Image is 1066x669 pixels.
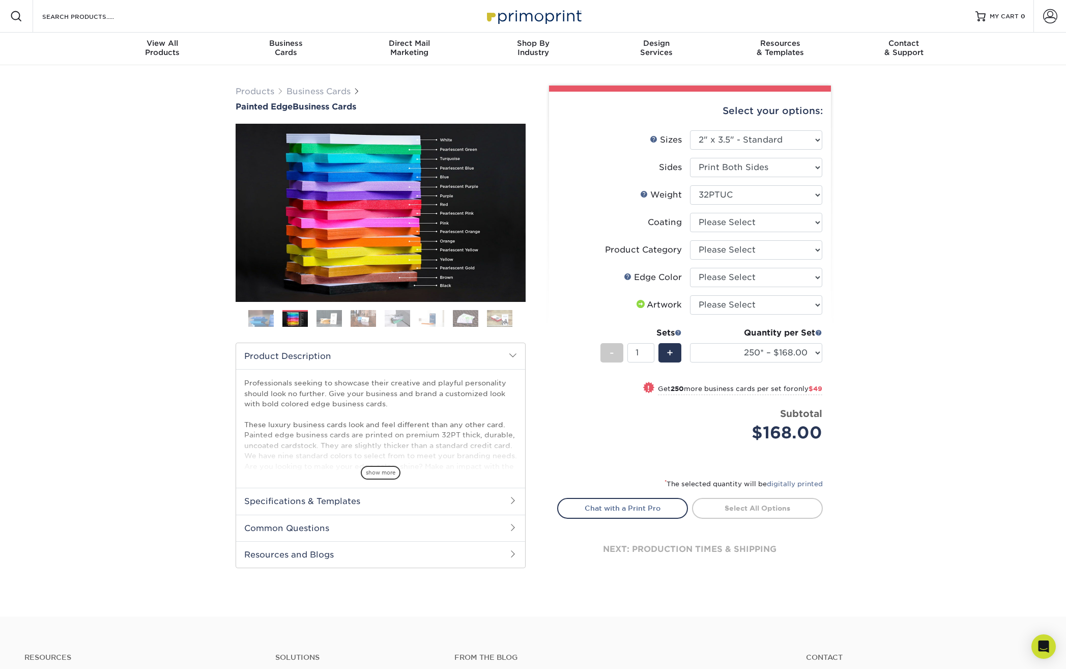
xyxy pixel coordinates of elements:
[806,653,1042,662] a: Contact
[453,310,478,327] img: Business Cards 07
[718,39,842,48] span: Resources
[605,244,682,256] div: Product Category
[248,306,274,331] img: Business Cards 01
[361,466,400,480] span: show more
[41,10,140,22] input: SEARCH PRODUCTS.....
[419,310,444,327] img: Business Cards 06
[236,124,526,302] img: Painted Edge 02
[990,12,1019,21] span: MY CART
[595,39,718,48] span: Design
[557,92,823,130] div: Select your options:
[482,5,584,27] img: Primoprint
[236,343,525,369] h2: Product Description
[842,33,966,65] a: Contact& Support
[236,515,525,541] h2: Common Questions
[690,327,822,339] div: Quantity per Set
[236,541,525,568] h2: Resources and Blogs
[487,310,512,327] img: Business Cards 08
[1021,13,1025,20] span: 0
[698,421,822,445] div: $168.00
[557,519,823,580] div: next: production times & shipping
[1031,634,1056,659] div: Open Intercom Messenger
[595,33,718,65] a: DesignServices
[348,33,471,65] a: Direct MailMarketing
[275,653,439,662] h4: Solutions
[224,39,348,48] span: Business
[692,498,823,518] a: Select All Options
[842,39,966,48] span: Contact
[600,327,682,339] div: Sets
[648,216,682,229] div: Coating
[471,39,595,57] div: Industry
[780,408,822,419] strong: Subtotal
[718,39,842,57] div: & Templates
[236,102,293,111] span: Painted Edge
[286,87,351,96] a: Business Cards
[635,299,682,311] div: Artwork
[659,161,682,174] div: Sides
[624,271,682,284] div: Edge Color
[671,385,684,393] strong: 250
[101,39,224,48] span: View All
[809,385,822,393] span: $49
[842,39,966,57] div: & Support
[667,345,673,360] span: +
[595,39,718,57] div: Services
[316,310,342,327] img: Business Cards 03
[24,653,260,662] h4: Resources
[454,653,778,662] h4: From the Blog
[557,498,688,518] a: Chat with a Print Pro
[348,39,471,57] div: Marketing
[658,385,822,395] small: Get more business cards per set for
[718,33,842,65] a: Resources& Templates
[348,39,471,48] span: Direct Mail
[471,39,595,48] span: Shop By
[236,102,526,111] h1: Business Cards
[610,345,614,360] span: -
[471,33,595,65] a: Shop ByIndustry
[385,310,410,327] img: Business Cards 05
[224,39,348,57] div: Cards
[665,480,823,488] small: The selected quantity will be
[236,102,526,111] a: Painted EdgeBusiness Cards
[794,385,822,393] span: only
[236,87,274,96] a: Products
[351,310,376,327] img: Business Cards 04
[101,33,224,65] a: View AllProducts
[236,488,525,514] h2: Specifications & Templates
[101,39,224,57] div: Products
[244,378,517,575] p: Professionals seeking to showcase their creative and playful personality should look no further. ...
[282,312,308,327] img: Business Cards 02
[3,638,87,665] iframe: Google Customer Reviews
[650,134,682,146] div: Sizes
[767,480,823,488] a: digitally printed
[647,383,650,394] span: !
[640,189,682,201] div: Weight
[224,33,348,65] a: BusinessCards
